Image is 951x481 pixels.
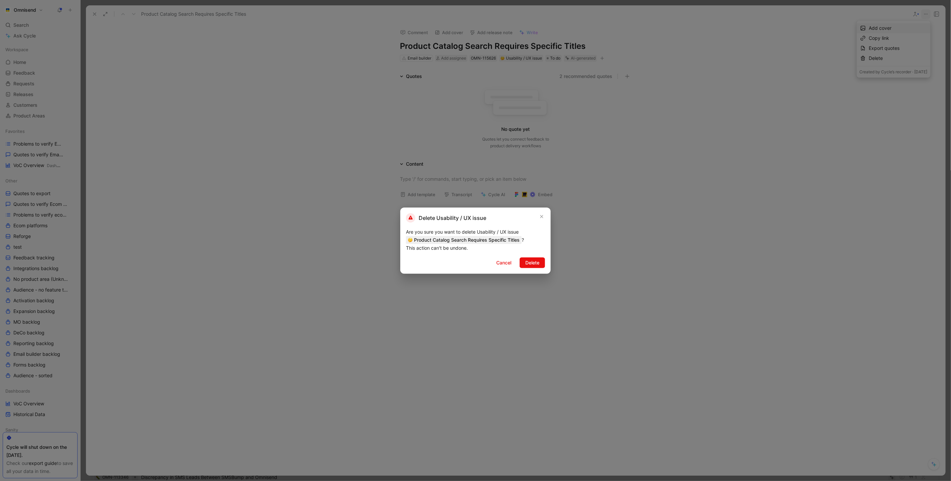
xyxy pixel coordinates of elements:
[525,259,539,267] span: Delete
[520,257,545,268] button: Delete
[496,259,511,267] span: Cancel
[408,238,413,242] img: 🤔
[491,257,517,268] button: Cancel
[406,236,522,244] span: Product Catalog Search Requires Specific Titles
[406,228,545,252] div: Are you sure you want to delete Usability / UX issue ? This action can't be undone.
[406,213,486,223] h2: Delete Usability / UX issue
